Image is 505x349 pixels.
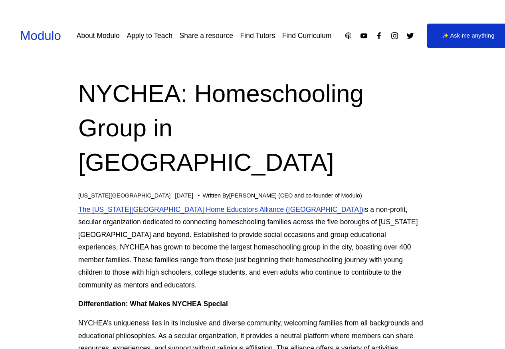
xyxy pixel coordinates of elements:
a: Instagram [390,32,399,40]
a: Modulo [20,29,61,43]
a: YouTube [360,32,368,40]
a: Share a resource [180,29,233,43]
p: is a non-profit, secular organization dedicated to connecting homeschooling families across the f... [78,203,427,292]
strong: Differentiation: What Makes NYCHEA Special [78,300,228,308]
a: The [US_STATE][GEOGRAPHIC_DATA] Home Educators Alliance ([GEOGRAPHIC_DATA]) [78,205,363,213]
a: About Modulo [77,29,120,43]
h1: NYCHEA: Homeschooling Group in [GEOGRAPHIC_DATA] [78,76,427,179]
span: [DATE] [175,192,193,199]
a: Twitter [406,32,414,40]
a: Facebook [375,32,383,40]
a: [PERSON_NAME] (CEO and co-founder of Modulo) [229,192,362,199]
a: Find Curriculum [282,29,332,43]
a: [US_STATE][GEOGRAPHIC_DATA] [78,192,170,199]
a: Find Tutors [240,29,275,43]
a: Apple Podcasts [344,32,353,40]
div: Written By [202,192,362,199]
a: Apply to Teach [127,29,172,43]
